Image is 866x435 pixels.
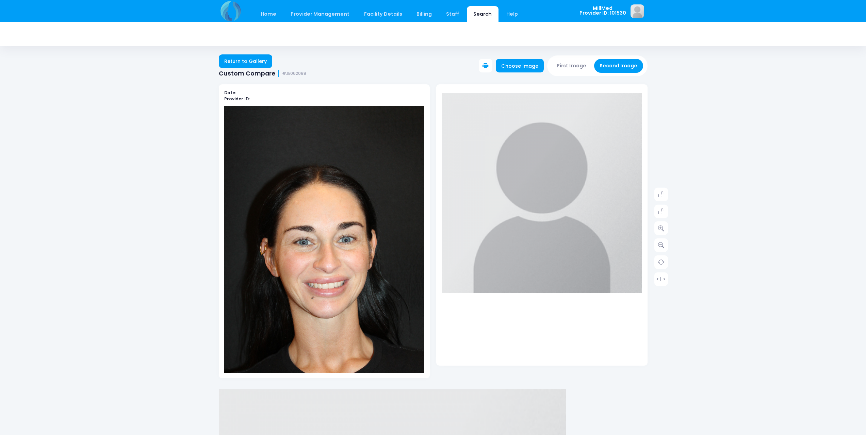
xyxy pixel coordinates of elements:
a: > | < [654,272,668,286]
img: compare-img1 [224,106,424,406]
a: Provider Management [284,6,356,22]
img: compare-img2 [442,93,642,293]
b: Date: [224,90,236,96]
b: Provider ID: [224,96,250,102]
button: Second Image [594,59,643,73]
img: image [631,4,644,18]
button: First Image [552,59,592,73]
a: Choose image [496,59,544,72]
a: Help [500,6,524,22]
span: MillMed Provider ID: 101530 [579,6,626,16]
small: #JE062088 [282,71,306,76]
a: Search [467,6,499,22]
a: Staff [440,6,466,22]
span: Custom Compare [219,70,275,77]
a: Billing [410,6,438,22]
a: Return to Gallery [219,54,273,68]
a: Facility Details [357,6,409,22]
a: Home [254,6,283,22]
